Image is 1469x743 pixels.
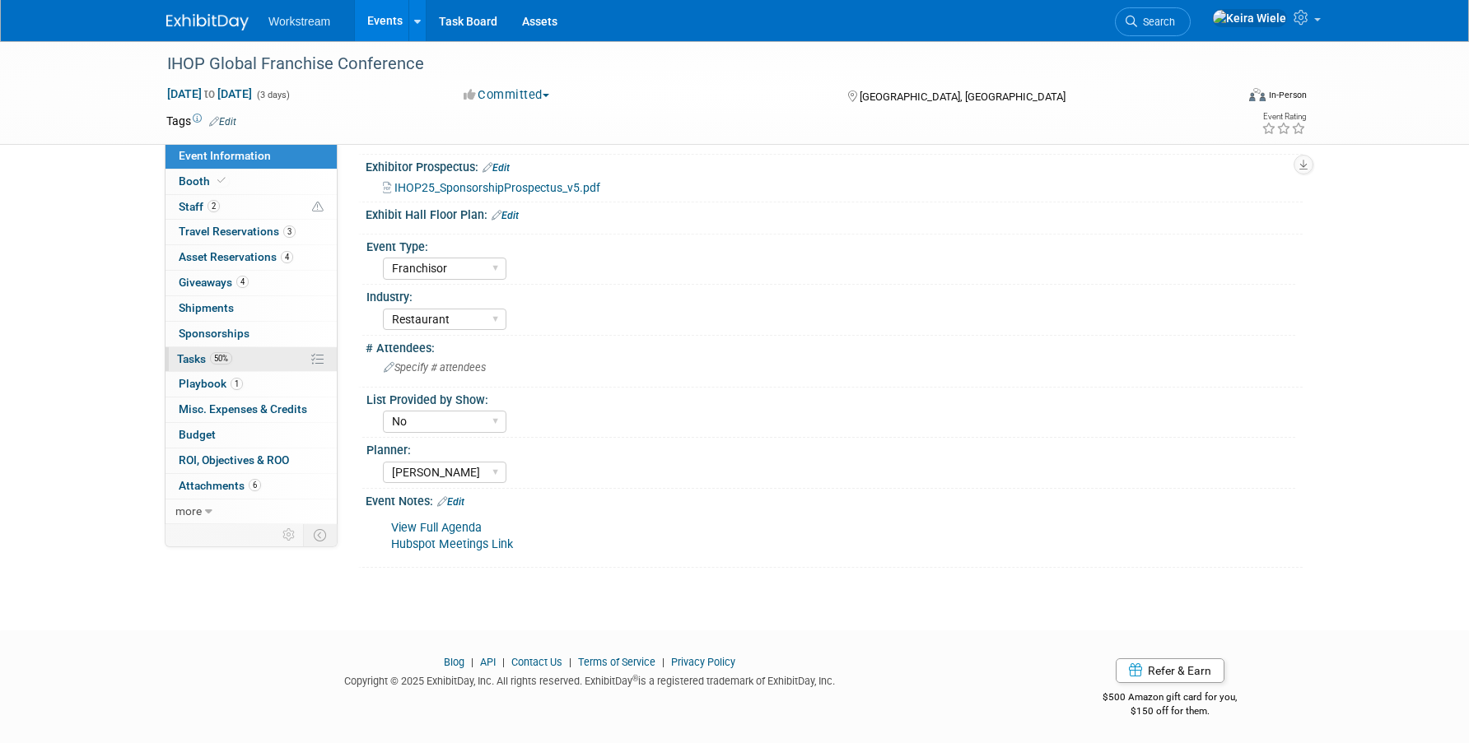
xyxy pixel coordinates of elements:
a: Sponsorships [166,322,337,346]
span: Booth [179,174,229,188]
span: Tasks [177,352,232,365]
span: (3 days) [255,90,290,100]
a: Edit [492,210,519,221]
a: Edit [209,116,236,128]
i: Booth reservation complete [217,176,226,185]
span: | [565,656,576,668]
span: Playbook [179,377,243,390]
span: 50% [210,352,232,365]
a: Asset Reservations4 [166,245,337,270]
div: Event Notes: [366,489,1303,510]
span: | [467,656,478,668]
img: ExhibitDay [166,14,249,30]
a: Terms of Service [578,656,655,668]
a: Budget [166,423,337,448]
img: Format-Inperson.png [1249,88,1266,101]
td: Toggle Event Tabs [304,524,338,546]
a: API [480,656,496,668]
div: Event Format [1137,86,1307,110]
span: Misc. Expenses & Credits [179,402,307,416]
span: Specify # attendees [384,361,486,374]
span: Giveaways [179,276,249,289]
span: IHOP25_SponsorshipProspectus_v5.pdf [394,181,600,194]
a: Event Information [166,144,337,169]
span: 4 [281,251,293,263]
span: [GEOGRAPHIC_DATA], [GEOGRAPHIC_DATA] [860,91,1066,103]
div: Event Type: [366,235,1295,255]
div: $500 Amazon gift card for you, [1038,680,1303,717]
span: Workstream [268,15,330,28]
span: [DATE] [DATE] [166,86,253,101]
div: Exhibitor Prospectus: [366,155,1303,176]
a: Travel Reservations3 [166,220,337,244]
a: Booth [166,169,337,194]
div: Industry: [366,285,1295,305]
a: Hubspot Meetings Link [391,537,513,551]
sup: ® [632,674,638,683]
span: Staff [179,200,220,213]
a: Search [1115,7,1191,36]
div: $150 off for them. [1038,704,1303,718]
span: Asset Reservations [179,250,293,263]
span: Shipments [179,301,234,314]
span: Attachments [179,479,261,492]
span: Sponsorships [179,327,249,340]
span: 3 [283,225,296,238]
a: Staff2 [166,195,337,220]
span: 6 [249,479,261,491]
a: Refer & Earn [1116,658,1224,683]
div: Planner: [366,438,1295,458]
span: Event Information [179,149,271,162]
a: more [166,499,337,524]
div: Copyright © 2025 ExhibitDay, Inc. All rights reserved. ExhibitDay is a registered trademark of Ex... [166,670,1013,689]
a: Contact Us [511,656,562,668]
a: Edit [437,496,464,508]
img: Keira Wiele [1212,9,1287,27]
span: Potential Scheduling Conflict -- at least one attendee is tagged in another overlapping event. [312,200,324,215]
span: | [658,656,669,668]
div: IHOP Global Franchise Conference [161,49,1210,79]
span: to [202,87,217,100]
a: ROI, Objectives & ROO [166,448,337,473]
span: ROI, Objectives & ROO [179,453,289,467]
button: Committed [458,86,556,104]
a: Tasks50% [166,347,337,372]
a: Misc. Expenses & Credits [166,397,337,422]
div: # Attendees: [366,336,1303,356]
a: Blog [444,656,464,668]
a: Attachments6 [166,474,337,499]
span: 1 [231,378,243,390]
a: Shipments [166,296,337,321]
a: View Full Agenda [391,521,482,535]
a: Edit [483,162,510,174]
span: | [498,656,509,668]
a: Playbook1 [166,372,337,397]
span: Budget [179,428,216,441]
a: IHOP25_SponsorshipProspectus_v5.pdf [383,181,600,194]
span: Search [1137,16,1175,28]
td: Personalize Event Tab Strip [275,524,304,546]
div: Event Rating [1261,113,1306,121]
span: more [175,504,202,518]
a: Privacy Policy [671,656,735,668]
a: Giveaways4 [166,271,337,295]
div: List Provided by Show: [366,388,1295,408]
td: Tags [166,113,236,129]
span: 4 [236,276,249,288]
span: Travel Reservations [179,225,296,238]
div: In-Person [1268,89,1307,101]
span: 2 [208,200,220,212]
div: Exhibit Hall Floor Plan: [366,202,1303,224]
